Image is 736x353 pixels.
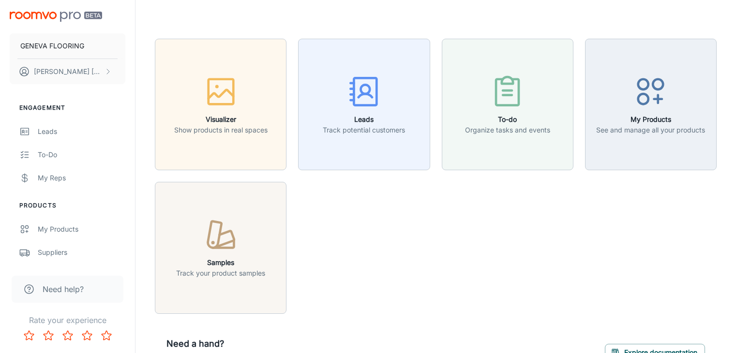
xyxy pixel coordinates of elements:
button: VisualizerShow products in real spaces [155,39,286,170]
a: SamplesTrack your product samples [155,242,286,252]
a: LeadsTrack potential customers [298,99,430,109]
button: LeadsTrack potential customers [298,39,430,170]
p: Rate your experience [8,314,127,326]
button: Rate 2 star [39,326,58,345]
p: GENEVA FLOORING [20,41,84,51]
p: Track your product samples [176,268,265,279]
button: Rate 1 star [19,326,39,345]
p: Track potential customers [323,125,405,135]
h6: To-do [465,114,550,125]
button: My ProductsSee and manage all your products [585,39,717,170]
button: [PERSON_NAME] [PERSON_NAME] [10,59,125,84]
div: Suppliers [38,247,125,258]
div: My Reps [38,173,125,183]
p: Organize tasks and events [465,125,550,135]
button: Rate 4 star [77,326,97,345]
h6: Need a hand? [166,337,432,351]
img: Roomvo PRO Beta [10,12,102,22]
button: SamplesTrack your product samples [155,182,286,313]
div: Leads [38,126,125,137]
h6: Samples [176,257,265,268]
p: Show products in real spaces [174,125,268,135]
a: My ProductsSee and manage all your products [585,99,717,109]
div: My Products [38,224,125,235]
a: To-doOrganize tasks and events [442,99,573,109]
button: Rate 5 star [97,326,116,345]
p: See and manage all your products [596,125,705,135]
button: To-doOrganize tasks and events [442,39,573,170]
button: GENEVA FLOORING [10,33,125,59]
h6: Visualizer [174,114,268,125]
span: Need help? [43,283,84,295]
h6: My Products [596,114,705,125]
p: [PERSON_NAME] [PERSON_NAME] [34,66,102,77]
div: To-do [38,149,125,160]
h6: Leads [323,114,405,125]
button: Rate 3 star [58,326,77,345]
